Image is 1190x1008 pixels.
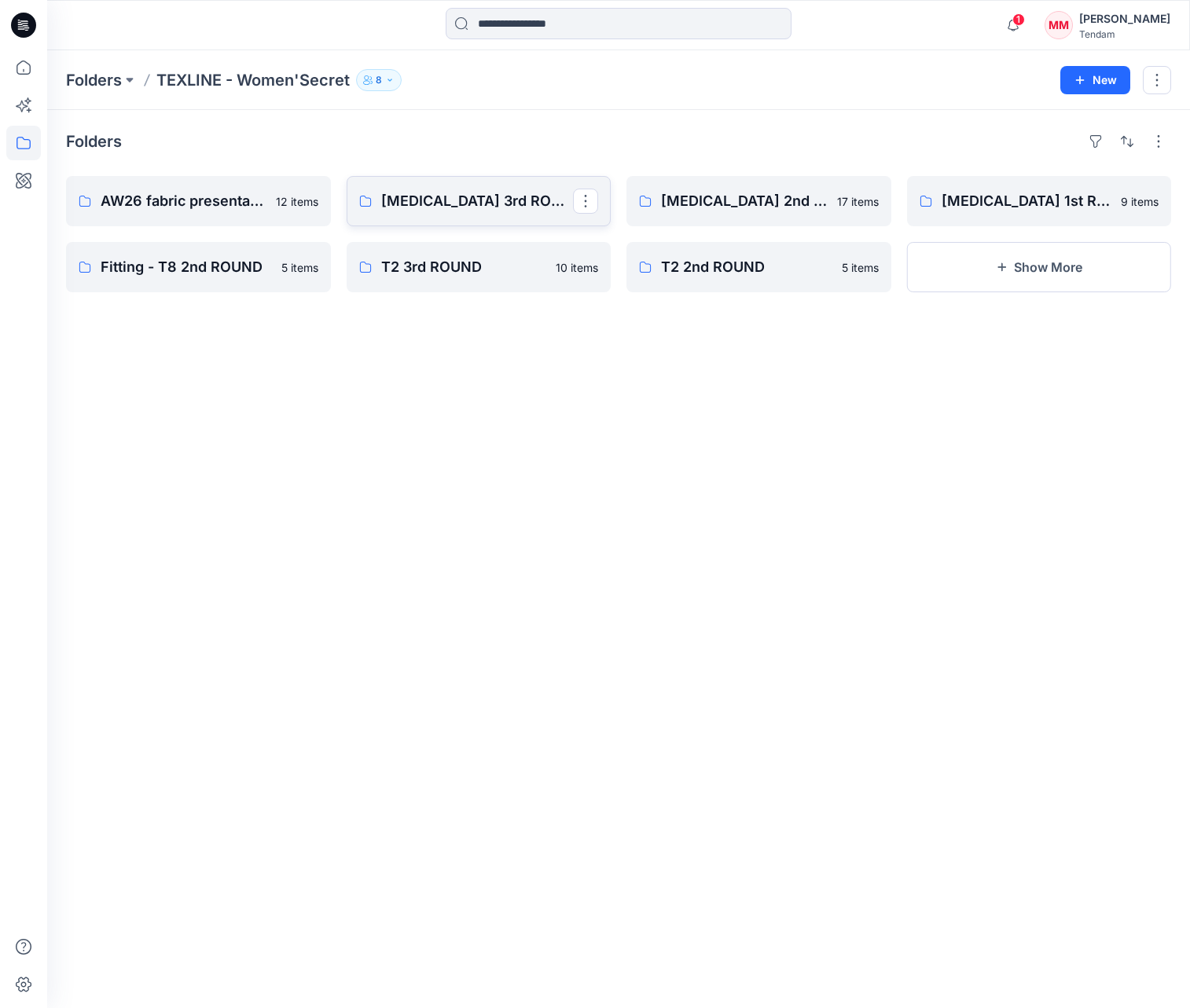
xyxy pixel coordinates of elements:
div: Tendam [1079,28,1170,40]
a: T2 2nd ROUND5 items [626,242,891,292]
a: Folders [66,69,122,91]
span: 1 [1012,13,1025,26]
p: 10 items [556,259,598,276]
p: T2 3rd ROUND [381,256,547,278]
p: 5 items [281,259,318,276]
a: T2 3rd ROUND10 items [347,242,612,292]
a: [MEDICAL_DATA] 2nd ROUND17 items [626,176,891,226]
p: Fitting - T8 2nd ROUND [101,256,272,278]
p: 8 [376,71,382,89]
a: AW26 fabric presentation12 items [66,176,331,226]
p: [MEDICAL_DATA] 3rd ROUND [381,190,574,212]
h4: Folders [66,132,122,151]
p: 5 items [842,259,879,276]
a: [MEDICAL_DATA] 3rd ROUND [347,176,612,226]
p: [MEDICAL_DATA] 2nd ROUND [661,190,828,212]
button: New [1060,66,1130,94]
a: [MEDICAL_DATA] 1st ROUND9 items [907,176,1172,226]
a: Fitting - T8 2nd ROUND5 items [66,242,331,292]
p: 17 items [837,193,879,210]
p: 9 items [1121,193,1159,210]
div: [PERSON_NAME] [1079,9,1170,28]
p: AW26 fabric presentation [101,190,266,212]
p: T2 2nd ROUND [661,256,832,278]
div: MM [1045,11,1073,39]
button: 8 [356,69,402,91]
p: 12 items [276,193,318,210]
p: [MEDICAL_DATA] 1st ROUND [942,190,1112,212]
button: Show More [907,242,1172,292]
p: TEXLINE - Women'Secret [156,69,350,91]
